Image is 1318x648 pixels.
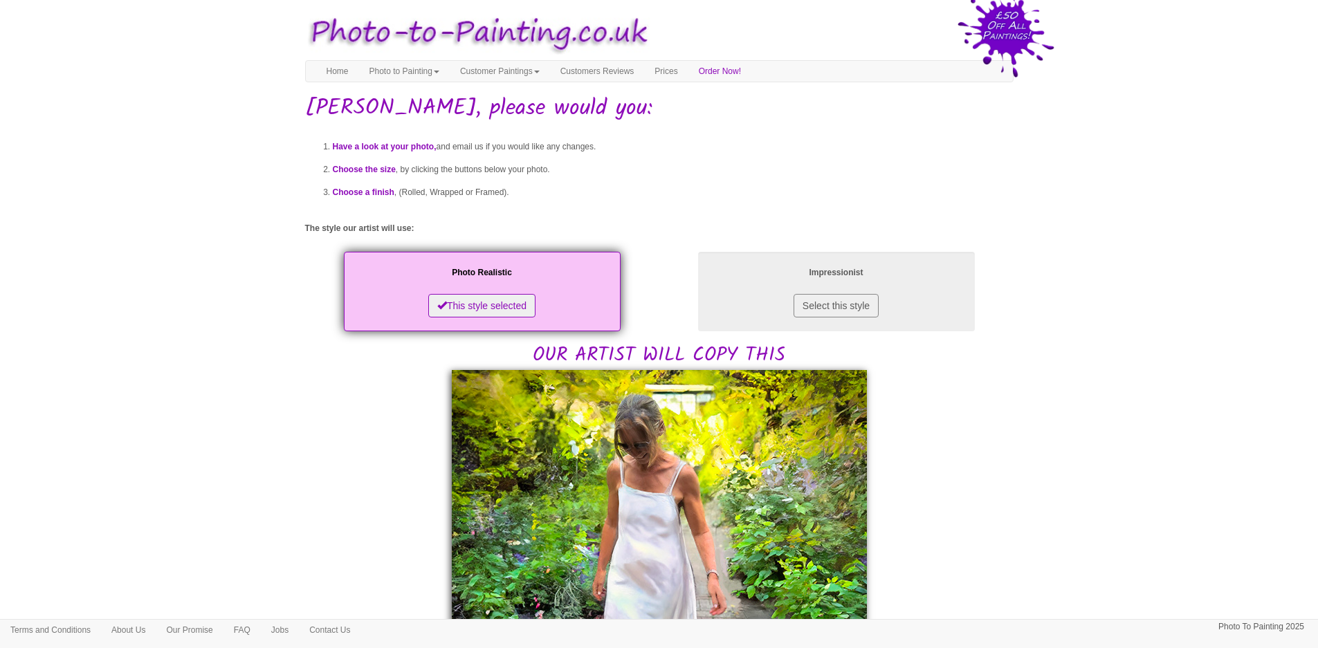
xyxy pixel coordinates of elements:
a: Prices [644,61,688,82]
button: This style selected [428,294,536,317]
a: Customer Paintings [450,61,550,82]
a: Our Promise [156,620,223,640]
a: Home [316,61,359,82]
img: Photo to Painting [298,7,652,60]
a: Customers Reviews [550,61,645,82]
h2: OUR ARTIST WILL COPY THIS [305,248,1014,367]
li: and email us if you would like any changes. [333,136,1014,158]
a: FAQ [223,620,261,640]
a: Order Now! [688,61,751,82]
p: Photo To Painting 2025 [1218,620,1304,634]
label: The style our artist will use: [305,223,414,234]
span: Choose the size [333,165,396,174]
span: Choose a finish [333,187,394,197]
p: Photo Realistic [358,266,607,280]
li: , (Rolled, Wrapped or Framed). [333,181,1014,204]
a: Jobs [261,620,299,640]
button: Select this style [794,294,879,317]
a: Photo to Painting [359,61,450,82]
a: About Us [101,620,156,640]
a: Contact Us [299,620,360,640]
h1: [PERSON_NAME], please would you: [305,96,1014,120]
span: Have a look at your photo, [333,142,437,151]
li: , by clicking the buttons below your photo. [333,158,1014,181]
p: Impressionist [712,266,961,280]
